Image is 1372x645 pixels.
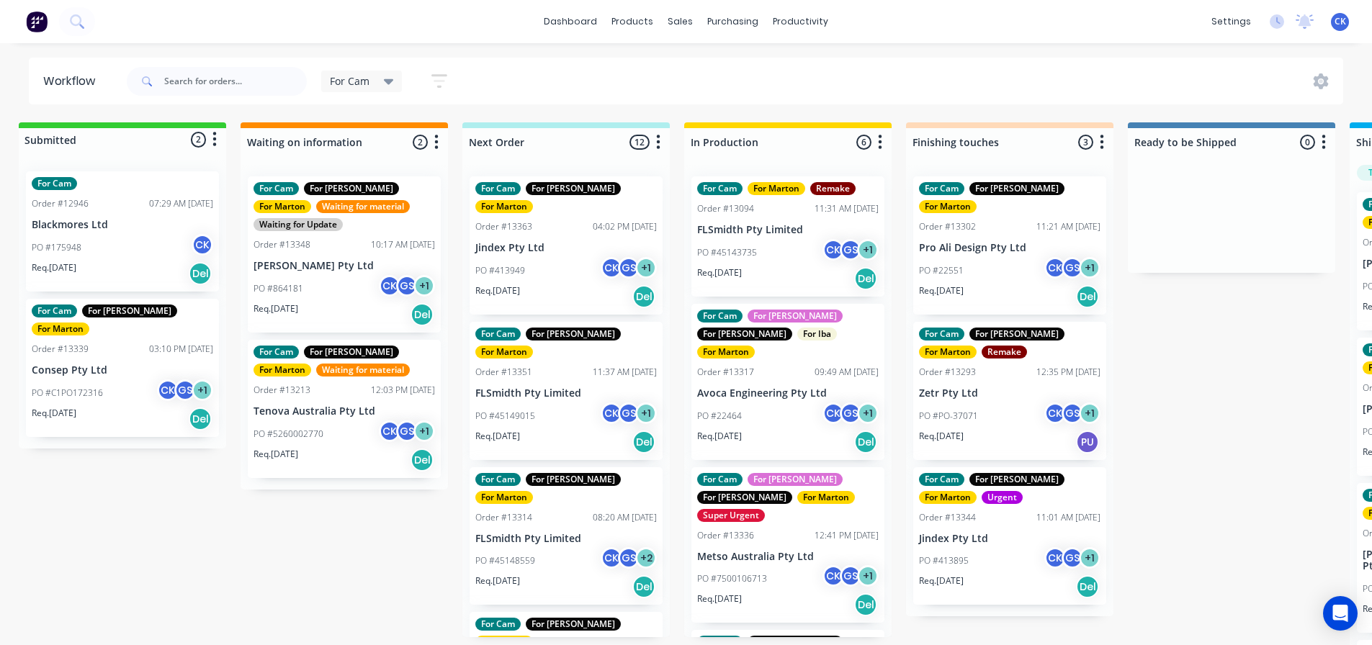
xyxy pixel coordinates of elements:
[43,73,102,90] div: Workflow
[593,511,657,524] div: 08:20 AM [DATE]
[601,547,622,569] div: CK
[149,197,213,210] div: 07:29 AM [DATE]
[919,511,976,524] div: Order #13344
[316,200,410,213] div: Waiting for material
[1323,596,1358,631] div: Open Intercom Messenger
[413,275,435,297] div: + 1
[475,220,532,233] div: Order #13363
[411,448,434,472] div: Del
[919,533,1100,545] p: Jindex Pty Ltd
[396,420,418,442] div: GS
[697,509,765,522] div: Super Urgent
[969,328,1064,340] div: For [PERSON_NAME]
[32,197,89,210] div: Order #12946
[475,511,532,524] div: Order #13314
[1062,402,1083,424] div: GS
[697,410,742,423] p: PO #22464
[982,346,1027,358] div: Remake
[919,491,977,504] div: For Marton
[526,473,621,486] div: For [PERSON_NAME]
[810,182,856,195] div: Remake
[1044,257,1066,279] div: CK
[149,343,213,356] div: 03:10 PM [DATE]
[618,402,640,424] div: GS
[254,384,310,397] div: Order #13213
[797,491,855,504] div: For Marton
[475,554,535,567] p: PO #45148559
[822,402,844,424] div: CK
[919,182,964,195] div: For Cam
[854,267,877,290] div: Del
[254,448,298,461] p: Req. [DATE]
[601,402,622,424] div: CK
[475,473,521,486] div: For Cam
[697,430,742,443] p: Req. [DATE]
[189,262,212,285] div: Del
[854,430,877,454] div: Del
[632,575,655,598] div: Del
[919,200,977,213] div: For Marton
[379,275,400,297] div: CK
[748,310,843,322] div: For [PERSON_NAME]
[316,364,410,376] div: Waiting for material
[254,405,435,418] p: Tenova Australia Pty Ltd
[32,387,103,400] p: PO #C1PO172316
[192,234,213,256] div: CK
[919,220,976,233] div: Order #13302
[32,364,213,376] p: Consep Pty Ltd
[32,177,77,190] div: For Cam
[840,239,861,261] div: GS
[919,554,969,567] p: PO #413895
[913,176,1106,315] div: For CamFor [PERSON_NAME]For MartonOrder #1330211:21 AM [DATE]Pro Ali Design Pty LtdPO #22551CKGS+...
[330,73,369,89] span: For Cam
[969,182,1064,195] div: For [PERSON_NAME]
[697,551,879,563] p: Metso Australia Pty Ltd
[1036,511,1100,524] div: 11:01 AM [DATE]
[1076,575,1099,598] div: Del
[697,266,742,279] p: Req. [DATE]
[304,346,399,358] div: For [PERSON_NAME]
[254,182,299,195] div: For Cam
[919,264,964,277] p: PO #22551
[1079,257,1100,279] div: + 1
[697,310,743,322] div: For Cam
[1335,15,1346,28] span: CK
[475,328,521,340] div: For Cam
[537,11,604,32] a: dashboard
[32,343,89,356] div: Order #13339
[1076,285,1099,308] div: Del
[632,430,655,454] div: Del
[604,11,660,32] div: products
[919,574,964,587] p: Req. [DATE]
[254,200,311,213] div: For Marton
[82,305,177,317] div: For [PERSON_NAME]
[526,328,621,340] div: For [PERSON_NAME]
[475,410,535,423] p: PO #45149015
[32,305,77,317] div: For Cam
[475,491,533,504] div: For Marton
[854,593,877,616] div: Del
[1079,402,1100,424] div: + 1
[475,533,657,545] p: FLSmidth Pty Limited
[248,340,441,478] div: For CamFor [PERSON_NAME]For MartonWaiting for materialOrder #1321312:03 PM [DATE]Tenova Australia...
[697,592,742,605] p: Req. [DATE]
[919,346,977,358] div: For Marton
[857,402,879,424] div: + 1
[919,473,964,486] div: For Cam
[697,366,754,379] div: Order #13317
[632,285,655,308] div: Del
[700,11,766,32] div: purchasing
[411,303,434,326] div: Del
[815,202,879,215] div: 11:31 AM [DATE]
[697,473,743,486] div: For Cam
[913,467,1106,605] div: For CamFor [PERSON_NAME]For MartonUrgentOrder #1334411:01 AM [DATE]Jindex Pty LtdPO #413895CKGS+1...
[748,473,843,486] div: For [PERSON_NAME]
[618,547,640,569] div: GS
[1079,547,1100,569] div: + 1
[475,387,657,400] p: FLSmidth Pty Limited
[697,572,767,585] p: PO #7500106713
[697,202,754,215] div: Order #13094
[371,238,435,251] div: 10:17 AM [DATE]
[254,238,310,251] div: Order #13348
[697,387,879,400] p: Avoca Engineering Pty Ltd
